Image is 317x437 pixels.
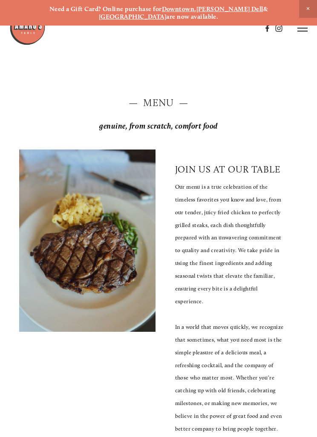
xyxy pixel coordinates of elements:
a: [GEOGRAPHIC_DATA] [99,13,167,20]
strong: Need a Gift Card? Online purchase for [49,5,162,13]
h2: — Menu — [19,96,298,110]
em: genuine, from scratch, comfort food [99,121,218,131]
p: Our menu is a true celebration of the timeless favorites you know and love, from our tender, juic... [175,181,285,308]
a: Downtown [162,5,195,13]
strong: , [194,5,196,13]
strong: are now available. [166,13,218,20]
strong: & [263,5,268,13]
img: Amaro's Table [9,9,46,46]
p: join us at our table [175,164,280,175]
a: [PERSON_NAME] Dell [196,5,263,13]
